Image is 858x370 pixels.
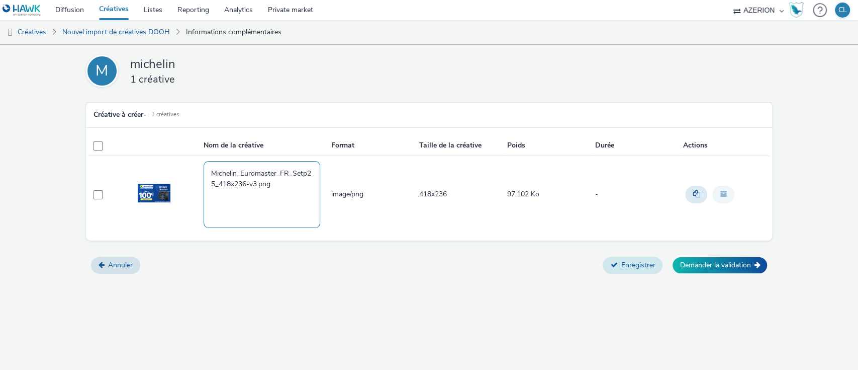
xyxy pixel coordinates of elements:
button: Annuler [91,257,140,274]
button: Enregistrer [603,257,662,274]
th: Taille de la créative [418,135,506,156]
span: 97.102 Ko [507,189,539,199]
h2: michelin [130,56,583,72]
th: Durée [594,135,682,156]
textarea: Michelin_Euromaster_FR_Setp25_418x236-v3.png [204,161,320,228]
h3: 1 créative [130,72,583,86]
div: M [96,57,108,85]
button: Demander la validation [673,257,767,273]
a: Hawk Academy [789,2,808,18]
img: Hawk Academy [789,2,804,18]
th: Nom de la créative [203,135,330,156]
a: Nouvel import de créatives DOOH [57,20,175,44]
div: Archiver [710,183,737,205]
small: 1 créatives [151,111,179,119]
div: Dupliquer [683,183,710,205]
img: undefined Logo [3,4,41,17]
div: CL [838,3,847,18]
span: 418x236 [419,189,447,199]
th: Actions [682,135,770,156]
img: Preview [138,184,170,202]
a: M [86,55,122,87]
a: Informations complémentaires [181,20,287,44]
img: dooh [5,28,15,38]
span: image/png [331,189,363,199]
h5: Créative à créer - [93,110,146,120]
th: Format [330,135,418,156]
span: - [595,189,598,199]
th: Poids [506,135,594,156]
